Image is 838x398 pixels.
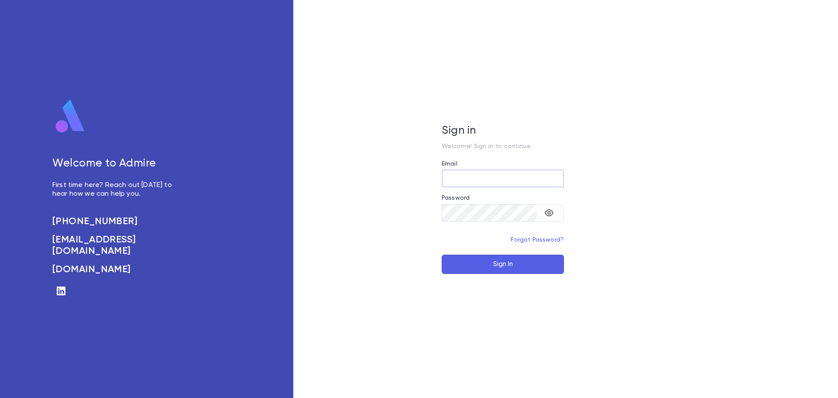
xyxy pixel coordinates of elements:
[540,204,558,221] button: toggle password visibility
[52,181,182,198] p: First time here? Reach out [DATE] to hear how we can help you.
[442,160,457,167] label: Email
[442,143,564,150] p: Welcome! Sign in to continue.
[442,255,564,274] button: Sign In
[511,237,564,243] a: Forgot Password?
[52,216,182,227] a: [PHONE_NUMBER]
[442,194,470,201] label: Password
[442,125,564,138] h5: Sign in
[52,234,182,257] a: [EMAIL_ADDRESS][DOMAIN_NAME]
[52,99,88,134] img: logo
[52,157,182,170] h5: Welcome to Admire
[52,264,182,275] a: [DOMAIN_NAME]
